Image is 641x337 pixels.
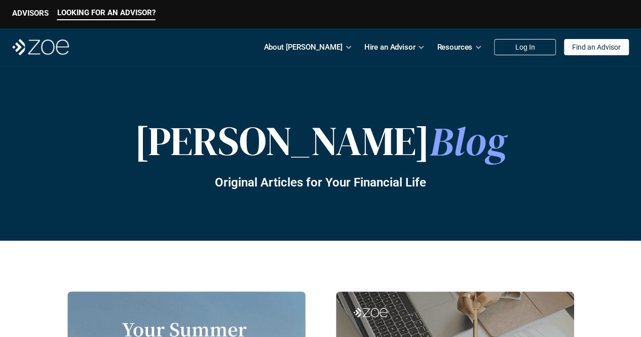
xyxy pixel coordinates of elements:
[564,39,629,55] a: Find an Advisor
[572,43,621,52] p: Find an Advisor
[494,39,556,55] a: Log In
[134,113,430,169] span: [PERSON_NAME]
[364,40,416,55] p: Hire an Advisor
[12,9,49,18] p: ADVISORS
[437,40,472,55] p: Resources
[57,8,156,17] p: LOOKING FOR AN ADVISOR?
[515,43,535,52] p: Log In
[134,117,507,165] p: Blog
[215,175,426,190] p: Original Articles for Your Financial Life
[263,40,342,55] p: About [PERSON_NAME]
